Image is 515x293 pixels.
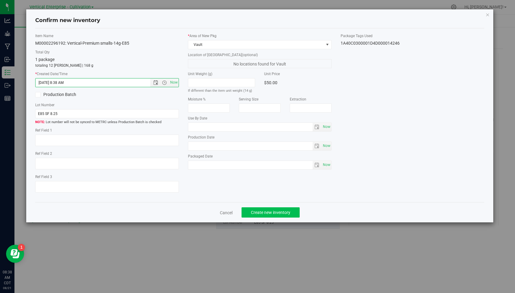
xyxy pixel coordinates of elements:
label: Production Date [188,135,332,140]
span: 1 package [35,57,55,62]
a: Cancel [220,210,233,216]
span: Open the date view [151,80,161,85]
span: (optional) [242,53,258,57]
label: Ref Field 1 [35,128,179,133]
label: Extraction [290,97,332,102]
label: Package Tags Used [341,33,484,39]
label: Area of New Pkg [188,33,332,39]
span: select [313,142,321,150]
span: Set Current date [169,78,179,87]
iframe: Resource center unread badge [18,244,25,251]
div: M00002296192: Vertical-Premium smalls-14g-E85 [35,40,179,46]
label: Packaged Date [188,154,332,159]
label: Ref Field 2 [35,151,179,156]
h4: Confirm new inventory [35,17,100,24]
label: Total Qty [35,49,179,55]
span: select [321,161,331,169]
label: Ref Field 3 [35,174,179,180]
label: Created Date/Time [35,71,179,77]
div: $50.00 [264,78,331,87]
span: Set Current date [322,161,332,169]
label: Unit Price [264,71,331,77]
span: select [313,161,321,169]
label: Lot Number [35,102,179,108]
span: Set Current date [322,142,332,150]
span: Vault [188,40,324,49]
label: Production Batch [35,91,102,98]
button: Create new inventory [242,207,300,218]
div: 1A40C0300001D4D000014246 [341,40,484,46]
span: Open the time view [159,80,170,85]
label: Location of [GEOGRAPHIC_DATA] [188,52,332,58]
span: Create new inventory [251,210,290,215]
span: Lot number will not be synced to METRC unless Production Batch is checked [35,120,179,125]
label: Unit Weight (g) [188,71,255,77]
label: Moisture % [188,97,230,102]
label: Item Name [35,33,179,39]
label: Use By Date [188,116,332,121]
span: No locations found for Vault [188,59,332,68]
span: select [321,123,331,131]
label: Serving Size [239,97,281,102]
span: Set Current date [322,123,332,131]
small: If different than the item unit weight (14 g) [188,89,252,93]
span: select [321,142,331,150]
iframe: Resource center [6,245,24,263]
p: totaling 12 [PERSON_NAME] | 168 g [35,63,179,68]
span: select [313,123,321,131]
